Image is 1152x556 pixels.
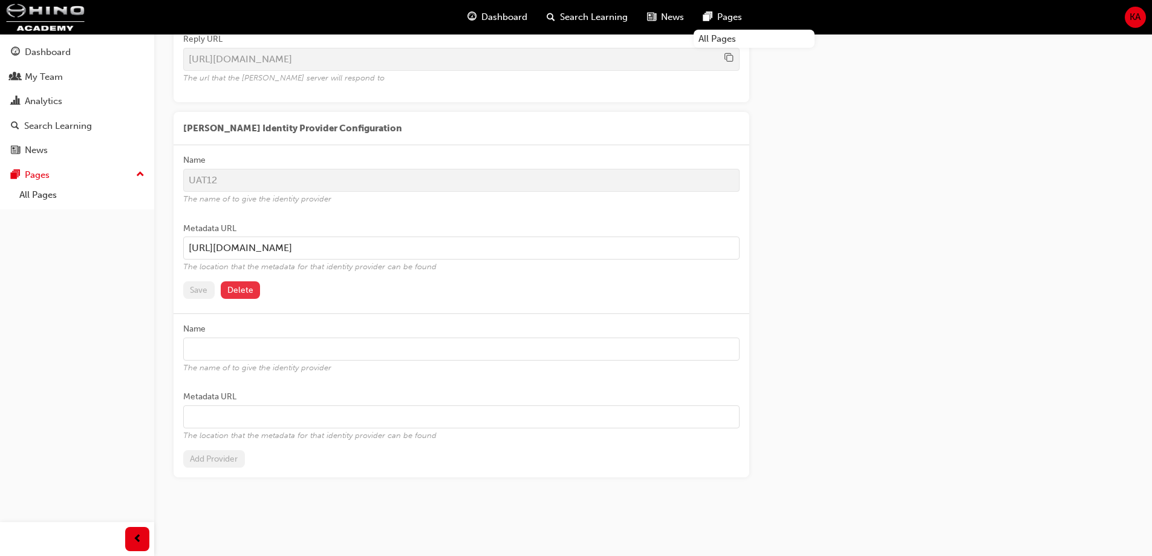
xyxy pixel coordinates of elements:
[183,323,206,335] div: Name
[647,10,656,25] span: news-icon
[5,66,149,88] a: My Team
[547,10,555,25] span: search-icon
[183,73,740,83] span: The url that the [PERSON_NAME] server will respond to
[25,94,62,108] div: Analytics
[25,168,50,182] div: Pages
[24,119,92,133] div: Search Learning
[15,186,149,204] a: All Pages
[25,143,48,157] div: News
[11,145,20,156] span: news-icon
[694,5,752,30] a: pages-iconPages
[25,45,71,59] div: Dashboard
[703,10,712,25] span: pages-icon
[183,431,740,441] span: The location that the metadata for that identity provider can be found
[661,10,684,24] span: News
[183,363,740,373] span: The name of to give the identity provider
[724,51,734,66] button: Reply URLThe url that the [PERSON_NAME] server will respond to
[183,237,740,260] input: Metadata URLThe location that the metadata for that identity provider can be found
[11,96,20,107] span: chart-icon
[183,223,236,235] div: Metadata URL
[6,4,85,31] img: hinoacademy
[1125,7,1146,28] button: KA
[133,532,142,547] span: prev-icon
[537,5,637,30] a: search-iconSearch Learning
[183,391,236,403] div: Metadata URL
[481,10,527,24] span: Dashboard
[5,164,149,186] button: Pages
[183,33,223,45] div: Reply URL
[183,122,740,136] span: [PERSON_NAME] Identity Provider Configuration
[183,405,740,428] input: Metadata URLThe location that the metadata for that identity provider can be found
[5,41,149,64] a: Dashboard
[183,48,740,71] input: Reply URLcopy-iconThe url that the [PERSON_NAME] server will respond to
[5,115,149,137] a: Search Learning
[5,90,149,113] a: Analytics
[183,450,245,468] button: Add Provider
[458,5,537,30] a: guage-iconDashboard
[1130,10,1141,24] span: KA
[717,10,742,24] span: Pages
[25,70,63,84] div: My Team
[11,121,19,132] span: search-icon
[5,139,149,162] a: News
[183,194,740,204] span: The name of to give the identity provider
[183,169,740,192] input: NameThe name of to give the identity provider
[11,170,20,181] span: pages-icon
[136,167,145,183] span: up-icon
[183,338,740,361] input: NameThe name of to give the identity provider
[221,281,261,299] button: Delete
[183,262,740,272] span: The location that the metadata for that identity provider can be found
[11,47,20,58] span: guage-icon
[637,5,694,30] a: news-iconNews
[11,72,20,83] span: people-icon
[694,30,815,48] a: All Pages
[183,281,215,299] button: Save
[724,53,734,64] span: copy-icon
[5,39,149,164] button: DashboardMy TeamAnalyticsSearch LearningNews
[467,10,477,25] span: guage-icon
[560,10,628,24] span: Search Learning
[183,154,206,166] div: Name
